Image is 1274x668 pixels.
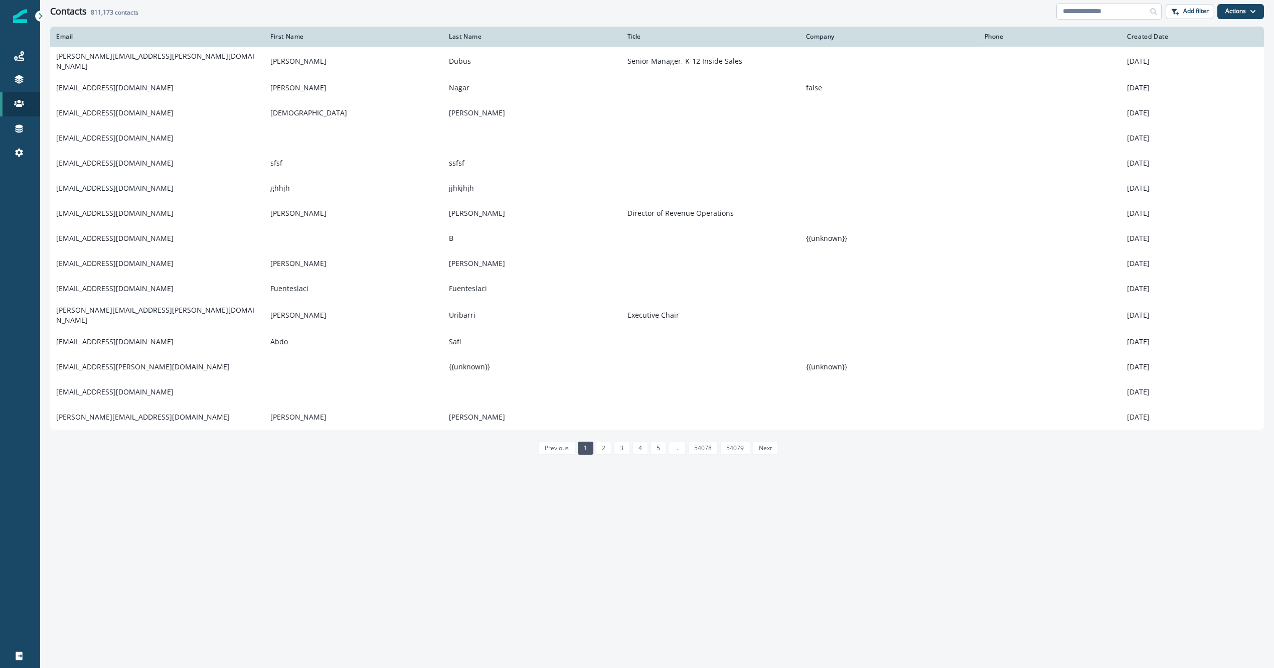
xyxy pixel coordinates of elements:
[50,47,264,75] td: [PERSON_NAME][EMAIL_ADDRESS][PERSON_NAME][DOMAIN_NAME]
[1127,387,1258,397] p: [DATE]
[270,33,437,41] div: First Name
[50,276,264,301] td: [EMAIL_ADDRESS][DOMAIN_NAME]
[1127,108,1258,118] p: [DATE]
[627,208,794,218] p: Director of Revenue Operations
[50,379,264,405] td: [EMAIL_ADDRESS][DOMAIN_NAME]
[50,405,1264,430] a: [PERSON_NAME][EMAIL_ADDRESS][DOMAIN_NAME][PERSON_NAME][PERSON_NAME][DATE]
[50,125,264,151] td: [EMAIL_ADDRESS][DOMAIN_NAME]
[50,100,1264,125] a: [EMAIL_ADDRESS][DOMAIN_NAME][DEMOGRAPHIC_DATA][PERSON_NAME][DATE]
[443,201,621,226] td: [PERSON_NAME]
[443,329,621,354] td: Safi
[1127,183,1258,193] p: [DATE]
[806,33,973,41] div: Company
[443,251,621,276] td: [PERSON_NAME]
[443,354,621,379] td: {{unknown}}
[264,301,443,329] td: [PERSON_NAME]
[627,310,794,320] p: Executive Chair
[596,442,611,455] a: Page 2
[1127,33,1258,41] div: Created Date
[50,151,1264,176] a: [EMAIL_ADDRESS][DOMAIN_NAME]sfsfssfsf[DATE]
[50,75,264,100] td: [EMAIL_ADDRESS][DOMAIN_NAME]
[800,354,979,379] td: {{unknown}}
[50,354,1264,379] a: [EMAIL_ADDRESS][PERSON_NAME][DOMAIN_NAME]{{unknown}}{{unknown}}[DATE]
[578,442,593,455] a: Page 1 is your current page
[1127,133,1258,143] p: [DATE]
[1127,362,1258,372] p: [DATE]
[50,201,1264,226] a: [EMAIL_ADDRESS][DOMAIN_NAME][PERSON_NAME][PERSON_NAME]Director of Revenue Operations[DATE]
[264,176,443,201] td: ghhjh
[264,100,443,125] td: [DEMOGRAPHIC_DATA]
[1127,258,1258,269] p: [DATE]
[50,176,264,201] td: [EMAIL_ADDRESS][DOMAIN_NAME]
[50,151,264,176] td: [EMAIL_ADDRESS][DOMAIN_NAME]
[443,301,621,329] td: Uribarri
[50,301,1264,329] a: [PERSON_NAME][EMAIL_ADDRESS][PERSON_NAME][DOMAIN_NAME][PERSON_NAME]UribarriExecutive Chair[DATE]
[800,226,979,251] td: {{unknown}}
[443,100,621,125] td: [PERSON_NAME]
[50,354,264,379] td: [EMAIL_ADDRESS][PERSON_NAME][DOMAIN_NAME]
[50,329,1264,354] a: [EMAIL_ADDRESS][DOMAIN_NAME]AbdoSafi[DATE]
[1127,56,1258,66] p: [DATE]
[1166,4,1213,19] button: Add filter
[1127,337,1258,347] p: [DATE]
[1127,158,1258,168] p: [DATE]
[50,301,264,329] td: [PERSON_NAME][EMAIL_ADDRESS][PERSON_NAME][DOMAIN_NAME]
[50,201,264,226] td: [EMAIL_ADDRESS][DOMAIN_NAME]
[1127,233,1258,243] p: [DATE]
[651,442,666,455] a: Page 5
[264,251,443,276] td: [PERSON_NAME]
[1127,83,1258,93] p: [DATE]
[264,329,443,354] td: Abdo
[264,405,443,430] td: [PERSON_NAME]
[264,201,443,226] td: [PERSON_NAME]
[50,226,1264,251] a: [EMAIL_ADDRESS][DOMAIN_NAME]B{{unknown}}[DATE]
[50,251,264,276] td: [EMAIL_ADDRESS][DOMAIN_NAME]
[91,8,113,17] span: 811,173
[443,276,621,301] td: Fuenteslaci
[443,47,621,75] td: Dubus
[1217,4,1264,19] button: Actions
[91,9,138,16] h2: contacts
[632,442,648,455] a: Page 4
[1127,310,1258,320] p: [DATE]
[800,75,979,100] td: false
[50,125,1264,151] a: [EMAIL_ADDRESS][DOMAIN_NAME][DATE]
[627,33,794,41] div: Title
[449,33,615,41] div: Last Name
[985,33,1116,41] div: Phone
[443,176,621,201] td: jjhkjhjh
[443,226,621,251] td: B
[1127,284,1258,294] p: [DATE]
[1183,8,1209,15] p: Add filter
[264,151,443,176] td: sfsf
[1127,412,1258,422] p: [DATE]
[50,379,1264,405] a: [EMAIL_ADDRESS][DOMAIN_NAME][DATE]
[50,75,1264,100] a: [EMAIL_ADDRESS][DOMAIN_NAME][PERSON_NAME]Nagarfalse[DATE]
[627,56,794,66] p: Senior Manager, K-12 Inside Sales
[264,276,443,301] td: Fuenteslaci
[536,442,778,455] ul: Pagination
[50,100,264,125] td: [EMAIL_ADDRESS][DOMAIN_NAME]
[264,47,443,75] td: [PERSON_NAME]
[443,151,621,176] td: ssfsf
[50,226,264,251] td: [EMAIL_ADDRESS][DOMAIN_NAME]
[50,47,1264,75] a: [PERSON_NAME][EMAIL_ADDRESS][PERSON_NAME][DOMAIN_NAME][PERSON_NAME]DubusSenior Manager, K-12 Insi...
[50,276,1264,301] a: [EMAIL_ADDRESS][DOMAIN_NAME]FuenteslaciFuenteslaci[DATE]
[720,442,750,455] a: Page 54079
[753,442,778,455] a: Next page
[443,75,621,100] td: Nagar
[1127,208,1258,218] p: [DATE]
[614,442,629,455] a: Page 3
[443,405,621,430] td: [PERSON_NAME]
[50,329,264,354] td: [EMAIL_ADDRESS][DOMAIN_NAME]
[56,33,258,41] div: Email
[50,176,1264,201] a: [EMAIL_ADDRESS][DOMAIN_NAME]ghhjhjjhkjhjh[DATE]
[50,251,1264,276] a: [EMAIL_ADDRESS][DOMAIN_NAME][PERSON_NAME][PERSON_NAME][DATE]
[50,6,87,17] h1: Contacts
[688,442,718,455] a: Page 54078
[50,405,264,430] td: [PERSON_NAME][EMAIL_ADDRESS][DOMAIN_NAME]
[669,442,685,455] a: Jump forward
[13,9,27,23] img: Inflection
[264,75,443,100] td: [PERSON_NAME]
